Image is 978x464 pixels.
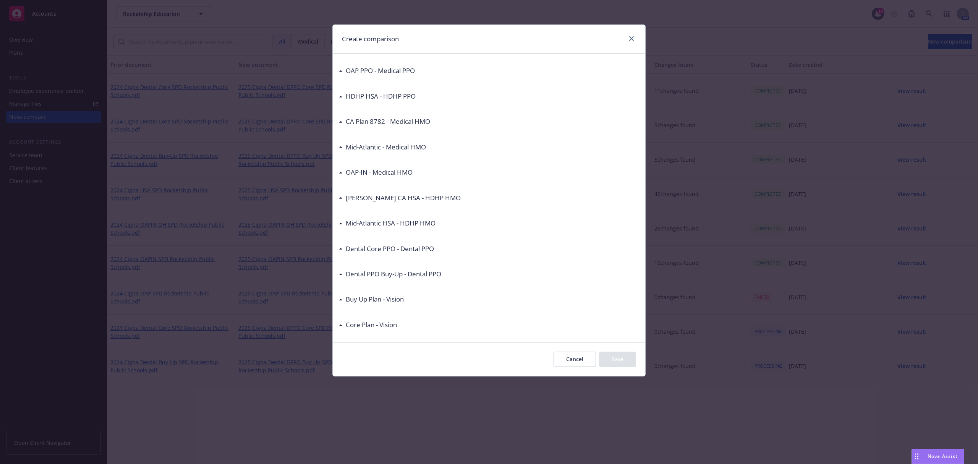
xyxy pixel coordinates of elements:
div: [PERSON_NAME] CA HSA - HDHP HMO [339,193,461,203]
div: Mid-Atlantic HSA - HDHP HMO [339,218,436,228]
h3: Dental Core PPO - Dental PPO [346,244,434,254]
div: Core Plan - Vision [339,320,397,330]
h3: Mid-Atlantic - Medical HMO [346,142,426,152]
button: Cancel [554,352,596,367]
div: Mid-Atlantic - Medical HMO [339,142,426,152]
h3: Core Plan - Vision [346,320,397,330]
button: Nova Assist [912,449,964,464]
div: Dental PPO Buy-Up - Dental PPO [339,269,441,279]
div: Buy Up Plan - Vision [339,294,404,304]
h3: [PERSON_NAME] CA HSA - HDHP HMO [346,193,461,203]
h3: Mid-Atlantic HSA - HDHP HMO [346,218,436,228]
a: close [627,34,636,43]
h3: HDHP HSA - HDHP PPO [346,91,416,101]
h3: Dental PPO Buy-Up - Dental PPO [346,269,441,279]
div: CA Plan 8782 - Medical HMO [339,117,430,127]
div: OAP PPO - Medical PPO [339,66,415,76]
h3: OAP PPO - Medical PPO [346,66,415,76]
h1: Create comparison [342,34,399,44]
h3: CA Plan 8782 - Medical HMO [346,117,430,127]
span: Nova Assist [928,453,958,459]
div: Drag to move [912,449,921,464]
h3: Buy Up Plan - Vision [346,294,404,304]
div: OAP-IN - Medical HMO [339,167,413,177]
h3: OAP-IN - Medical HMO [346,167,413,177]
div: HDHP HSA - HDHP PPO [339,91,416,101]
div: Dental Core PPO - Dental PPO [339,244,434,254]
